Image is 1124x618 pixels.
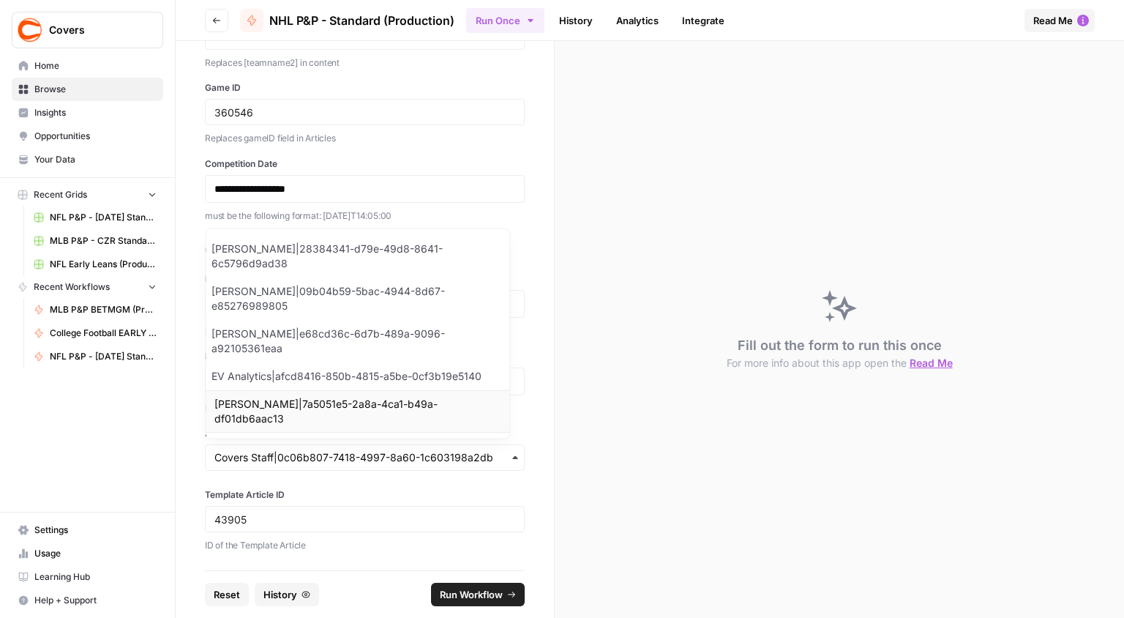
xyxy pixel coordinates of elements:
[34,188,87,201] span: Recent Grids
[50,327,157,340] span: College Football EARLY LEANS (Production)
[214,587,240,602] span: Reset
[34,280,110,294] span: Recent Workflows
[205,209,525,223] p: must be the following format: [DATE]T14:05:00
[205,157,525,171] label: Competition Date
[550,9,602,32] a: History
[205,81,525,94] label: Game ID
[12,565,163,589] a: Learning Hub
[727,335,953,371] div: Fill out the form to run this once
[50,258,157,271] span: NFL Early Leans (Production) Grid
[27,206,163,229] a: NFL P&P - [DATE] Standard (Production) Grid
[205,56,525,70] p: Replaces [teamname2] in content
[206,278,510,320] div: [PERSON_NAME]|09b04b59-5bac-4944-8d67-e85276989805
[12,589,163,612] button: Help + Support
[17,17,43,43] img: Covers Logo
[205,583,249,606] button: Reset
[12,12,163,48] button: Workspace: Covers
[50,350,157,363] span: NFL P&P - [DATE] Standard (Production)
[206,390,510,433] div: [PERSON_NAME]|7a5051e5-2a8a-4ca1-b49a-df01db6aac13
[206,433,510,475] div: [PERSON_NAME]|b3fcdecd-3e11-41de-bb57-99ea47649736
[466,8,544,33] button: Run Once
[27,345,163,368] a: NFL P&P - [DATE] Standard (Production)
[205,538,525,553] p: ID of the Template Article
[34,547,157,560] span: Usage
[50,234,157,247] span: MLB P&P - CZR Standard (Production) Grid
[12,78,163,101] a: Browse
[12,101,163,124] a: Insights
[34,524,157,537] span: Settings
[12,184,163,206] button: Recent Grids
[50,211,157,224] span: NFL P&P - [DATE] Standard (Production) Grid
[50,303,157,316] span: MLB P&P BETMGM (Production)
[910,357,953,369] span: Read Me
[34,570,157,584] span: Learning Hub
[206,362,510,390] div: EV Analytics|afcd8416-850b-4815-a5be-0cf3b19e5140
[34,59,157,72] span: Home
[34,594,157,607] span: Help + Support
[34,106,157,119] span: Insights
[206,320,510,362] div: [PERSON_NAME]|e68cd36c-6d7b-489a-9096-a92105361eaa
[206,235,510,278] div: [PERSON_NAME]|28384341-d79e-49d8-8641-6c5796d9ad38
[27,253,163,276] a: NFL Early Leans (Production) Grid
[12,148,163,171] a: Your Data
[12,276,163,298] button: Recent Workflows
[1024,9,1095,32] button: Read Me
[440,587,503,602] span: Run Workflow
[12,542,163,565] a: Usage
[263,587,297,602] span: History
[607,9,667,32] a: Analytics
[727,356,953,371] button: For more info about this app open the Read Me
[1033,13,1073,28] span: Read Me
[214,450,515,465] input: Covers Staff|0c06b807-7418-4997-8a60-1c603198a2db
[34,83,157,96] span: Browse
[49,23,138,37] span: Covers
[255,583,319,606] button: History
[240,9,454,32] a: NHL P&P - Standard (Production)
[12,124,163,148] a: Opportunities
[431,583,525,606] button: Run Workflow
[214,513,515,526] input: 43905
[12,518,163,542] a: Settings
[205,488,525,502] label: Template Article ID
[12,54,163,78] a: Home
[34,153,157,166] span: Your Data
[27,298,163,321] a: MLB P&P BETMGM (Production)
[205,131,525,146] p: Replaces gameID field in Articles
[27,321,163,345] a: College Football EARLY LEANS (Production)
[34,130,157,143] span: Opportunities
[673,9,733,32] a: Integrate
[269,12,454,29] span: NHL P&P - Standard (Production)
[27,229,163,253] a: MLB P&P - CZR Standard (Production) Grid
